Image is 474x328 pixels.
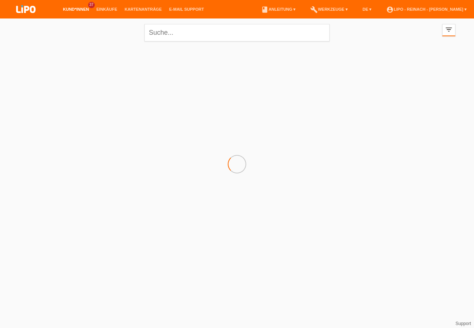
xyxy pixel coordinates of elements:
[7,15,44,21] a: LIPO pay
[93,7,121,11] a: Einkäufe
[445,26,453,34] i: filter_list
[59,7,93,11] a: Kund*innen
[383,7,470,11] a: account_circleLIPO - Reinach - [PERSON_NAME] ▾
[144,24,330,41] input: Suche...
[310,6,318,13] i: build
[455,321,471,326] a: Support
[166,7,208,11] a: E-Mail Support
[121,7,166,11] a: Kartenanträge
[359,7,375,11] a: DE ▾
[88,2,95,8] span: 37
[386,6,394,13] i: account_circle
[307,7,351,11] a: buildWerkzeuge ▾
[261,6,268,13] i: book
[257,7,299,11] a: bookAnleitung ▾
